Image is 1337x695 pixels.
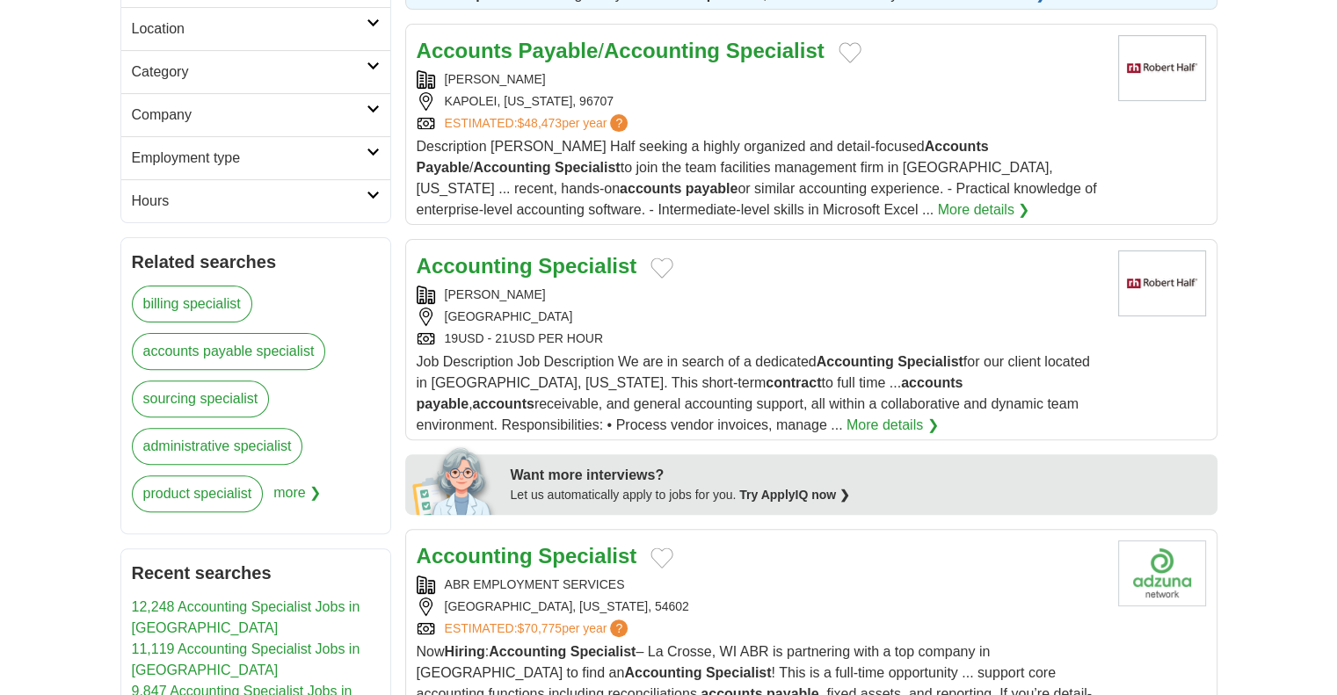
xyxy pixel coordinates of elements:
a: [PERSON_NAME] [445,287,546,301]
a: billing specialist [132,286,252,322]
h2: Location [132,18,367,40]
a: 12,248 Accounting Specialist Jobs in [GEOGRAPHIC_DATA] [132,599,360,635]
div: KAPOLEI, [US_STATE], 96707 [417,92,1104,111]
a: Accounting Specialist [417,254,637,278]
h2: Category [132,62,367,83]
a: Accounts Payable/Accounting Specialist [417,39,825,62]
a: accounts payable specialist [132,333,326,370]
img: Company logo [1118,540,1206,606]
strong: accounts [901,375,963,390]
strong: Accounting [417,544,533,568]
img: Robert Half logo [1118,35,1206,101]
img: apply-iq-scientist.png [412,445,498,515]
a: More details ❯ [847,415,939,436]
strong: Specialist [726,39,825,62]
h2: Hours [132,191,367,212]
strong: Accounting [624,665,701,680]
a: ESTIMATED:$70,775per year? [445,619,632,638]
strong: accounts [473,396,534,411]
a: More details ❯ [938,199,1030,221]
a: administrative specialist [132,428,303,465]
strong: Accounting [417,254,533,278]
div: [GEOGRAPHIC_DATA] [417,308,1104,326]
a: Company [121,93,390,136]
span: more ❯ [273,475,321,523]
a: 11,119 Accounting Specialist Jobs in [GEOGRAPHIC_DATA] [132,641,360,677]
a: product specialist [132,475,264,512]
strong: Specialist [706,665,772,680]
button: Add to favorite jobs [650,547,673,568]
div: 19USD - 21USD PER HOUR [417,329,1104,348]
strong: Accounts [417,39,512,62]
h2: Recent searches [132,560,380,586]
div: Let us automatically apply to jobs for you. [511,486,1207,504]
h2: Related searches [132,249,380,275]
a: Employment type [121,136,390,179]
button: Add to favorite jobs [650,257,673,279]
strong: Accounting [473,160,550,175]
strong: Specialist [570,644,636,659]
a: sourcing specialist [132,380,270,417]
div: [GEOGRAPHIC_DATA], [US_STATE], 54602 [417,597,1104,616]
strong: Specialist [538,544,636,568]
h2: Employment type [132,148,367,169]
button: Add to favorite jobs [839,42,861,63]
strong: Payable [417,160,469,175]
a: Category [121,50,390,93]
strong: Accounting [489,644,566,659]
span: Description [PERSON_NAME] Half seeking a highly organized and detail-focused / to join the team f... [417,139,1097,217]
a: Accounting Specialist [417,544,637,568]
span: $48,473 [517,116,562,130]
span: ? [610,114,628,132]
span: ? [610,619,628,637]
strong: Specialist [538,254,636,278]
strong: Payable [519,39,599,62]
div: ABR EMPLOYMENT SERVICES [417,576,1104,594]
span: Job Description Job Description We are in search of a dedicated for our client located in [GEOGRA... [417,354,1090,432]
strong: Specialist [555,160,621,175]
strong: Accounting [817,354,894,369]
strong: payable [686,181,738,196]
h2: Company [132,105,367,126]
img: Robert Half logo [1118,250,1206,316]
a: Hours [121,179,390,222]
a: Try ApplyIQ now ❯ [739,488,850,502]
strong: contract [766,375,821,390]
span: $70,775 [517,621,562,635]
strong: accounts [620,181,681,196]
strong: payable [417,396,469,411]
strong: Specialist [897,354,963,369]
a: Location [121,7,390,50]
div: Want more interviews? [511,465,1207,486]
strong: Hiring [445,644,485,659]
strong: Accounting [604,39,720,62]
a: ESTIMATED:$48,473per year? [445,114,632,133]
strong: Accounts [925,139,989,154]
a: [PERSON_NAME] [445,72,546,86]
